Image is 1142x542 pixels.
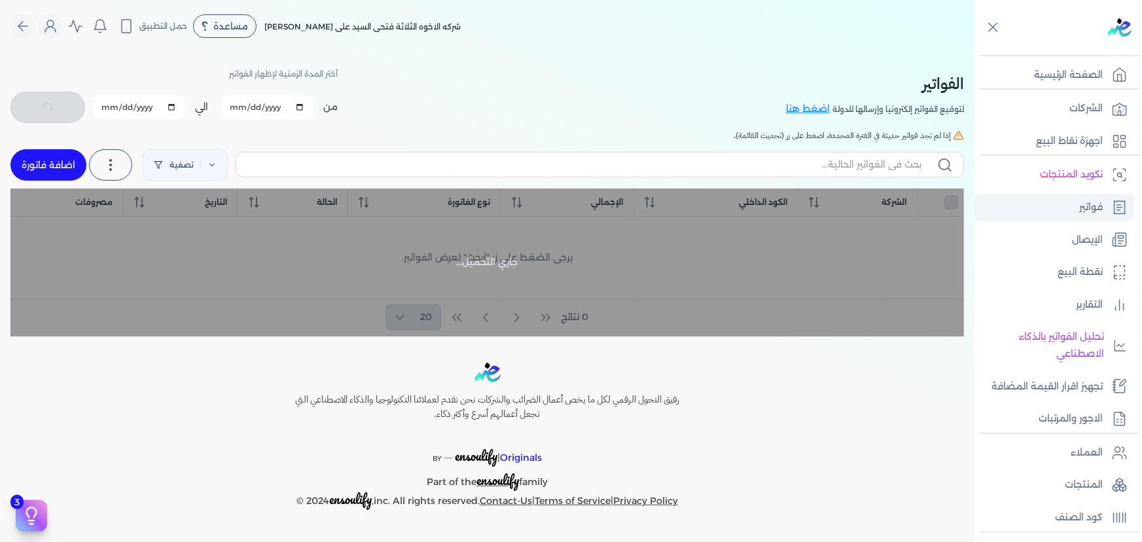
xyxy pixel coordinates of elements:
[974,405,1134,433] a: الاجور والمرتبات
[500,452,542,463] span: Originals
[786,102,832,117] a: اضغط هنا
[974,439,1134,467] a: العملاء
[229,65,338,82] p: أختر المدة الزمنية لإظهار الفواتير
[974,194,1134,221] a: فواتير
[1072,232,1103,249] p: الإيصال
[734,130,951,141] span: إذا لم تجد فواتير حديثة في الفترة المحددة، اضغط على زر (تحديث القائمة).
[455,446,497,466] span: ensoulify
[974,161,1134,189] a: تكويد المنتجات
[974,259,1134,286] a: نقطة البيع
[974,373,1134,401] a: تجهيز اقرار القيمة المضافة
[474,363,501,383] img: logo
[329,489,372,509] span: ensoulify
[974,323,1134,367] a: تحليل الفواتير بالذكاء الاصطناعي
[974,95,1134,122] a: الشركات
[1076,297,1103,314] p: التقارير
[1071,444,1103,461] p: العملاء
[213,22,248,31] span: مساعدة
[1108,18,1132,37] img: logo
[974,504,1134,532] a: كود الصنف
[1040,166,1103,183] p: تكويد المنتجات
[991,378,1103,395] p: تجهيز اقرار القيمة المضافة
[535,495,611,507] a: Terms of Service
[193,14,257,38] div: مساعدة
[268,467,707,491] p: Part of the family
[974,226,1134,254] a: الإيصال
[974,128,1134,155] a: اجهزة نقاط البيع
[433,454,442,463] span: BY
[268,432,707,467] p: |
[264,22,461,31] span: شركه الاخوه الثلاثة فتحى السيد على [PERSON_NAME]
[195,100,208,114] label: الي
[832,101,964,118] p: لتوقيع الفواتير إلكترونيا وإرسالها للدولة
[1079,199,1103,216] p: فواتير
[974,471,1134,499] a: المنتجات
[1069,100,1103,117] p: الشركات
[786,72,964,96] h2: الفواتير
[10,149,86,181] a: اضافة فاتورة
[268,491,707,510] p: © 2024 ,inc. All rights reserved. | |
[1039,410,1103,427] p: الاجور والمرتبات
[476,470,519,490] span: ensoulify
[1058,264,1103,281] p: نقطة البيع
[613,495,678,507] a: Privacy Policy
[974,62,1134,89] a: الصفحة الرئيسية
[1065,477,1103,494] p: المنتجات
[143,149,228,181] a: تصفية
[247,158,921,172] input: بحث في الفواتير الحالية...
[268,393,707,421] h6: رفيق التحول الرقمي لكل ما يخص أعمال الضرائب والشركات نحن نقدم لعملائنا التكنولوجيا والذكاء الاصطن...
[139,20,187,32] span: حمل التطبيق
[1036,133,1103,150] p: اجهزة نقاط البيع
[1034,67,1103,84] p: الصفحة الرئيسية
[115,15,190,37] button: حمل التطبيق
[16,500,47,532] button: 3
[974,291,1134,319] a: التقارير
[323,100,338,114] label: من
[10,495,24,509] span: 3
[1055,509,1103,526] p: كود الصنف
[480,495,532,507] a: Contact-Us
[476,476,519,488] a: ensoulify
[981,329,1104,362] p: تحليل الفواتير بالذكاء الاصطناعي
[10,189,964,336] div: جاري التحميل...
[444,450,452,459] sup: __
